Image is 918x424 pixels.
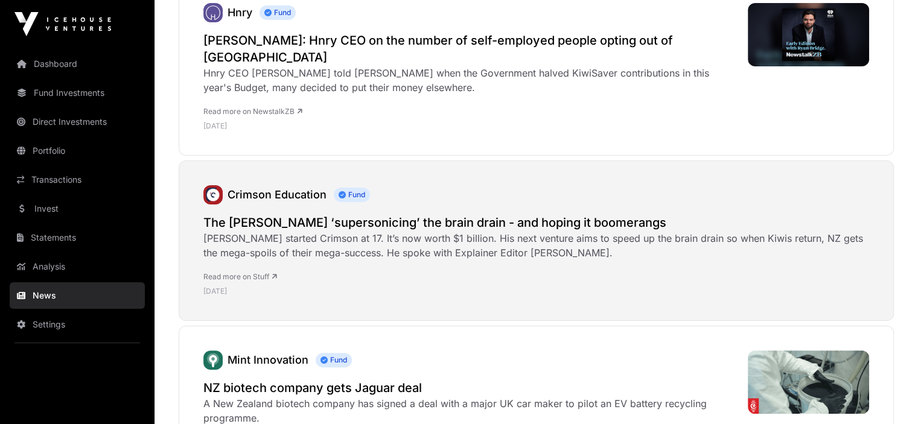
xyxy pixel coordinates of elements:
img: Hnry.svg [203,3,223,22]
iframe: Chat Widget [858,366,918,424]
a: The [PERSON_NAME] ‘supersonicing’ the brain drain - and hoping it boomerangs [203,214,869,231]
a: Hnry [228,6,252,19]
a: Mint Innovation [203,350,223,370]
a: Settings [10,311,145,338]
img: unnamed.jpg [203,185,223,204]
a: Analysis [10,253,145,280]
a: NZ biotech company gets Jaguar deal [203,379,736,396]
img: image.jpg [748,3,869,66]
a: Transactions [10,166,145,193]
a: Fund Investments [10,80,145,106]
p: [DATE] [203,286,869,296]
span: Fund [260,5,296,20]
a: Read more on Stuff [203,272,277,281]
span: Fund [334,188,370,202]
a: Direct Investments [10,109,145,135]
span: Fund [316,353,352,367]
img: Icehouse Ventures Logo [14,12,111,36]
a: Statements [10,224,145,251]
a: Read more on NewstalkZB [203,107,302,116]
img: 4K2DXWV_687835b9ce478d6e7495c317_Mint_2_jpg.png [748,350,869,414]
a: Dashboard [10,51,145,77]
p: [DATE] [203,121,736,131]
a: Invest [10,195,145,222]
a: Crimson Education [203,185,223,204]
a: Portfolio [10,138,145,164]
div: [PERSON_NAME] started Crimson at 17. It’s now worth $1 billion. His next venture aims to speed up... [203,231,869,260]
a: Hnry [203,3,223,22]
a: Crimson Education [228,188,327,201]
div: Hnry CEO [PERSON_NAME] told [PERSON_NAME] when the Government halved KiwiSaver contributions in t... [203,66,736,95]
a: Mint Innovation [228,353,308,366]
a: News [10,282,145,309]
a: [PERSON_NAME]: Hnry CEO on the number of self-employed people opting out of [GEOGRAPHIC_DATA] [203,32,736,66]
img: Mint.svg [203,350,223,370]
